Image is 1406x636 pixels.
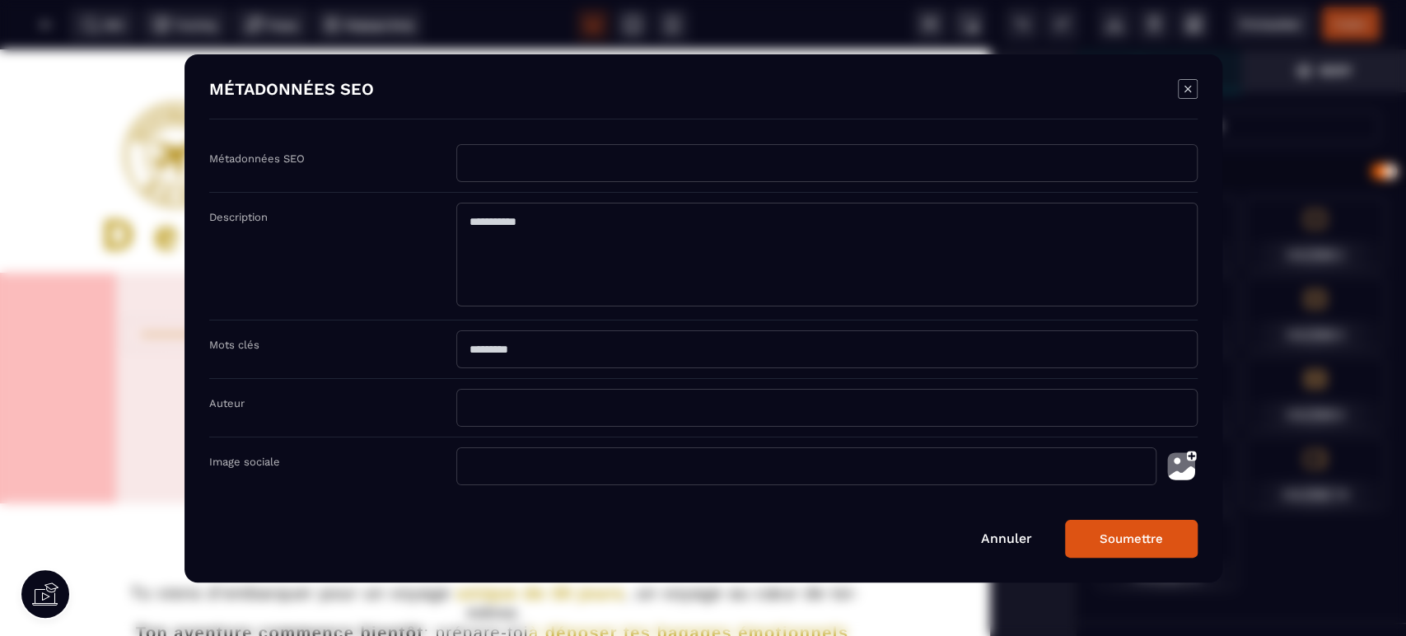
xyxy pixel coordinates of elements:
label: Auteur [209,397,245,409]
h4: MÉTADONNÉES SEO [209,79,374,102]
h1: Bienvenue à bord de [116,495,874,533]
img: 6bc32b15c6a1abf2dae384077174aadc_LOGOT15p.png [124,54,228,157]
h2: Tu viens d’embarquer pour un voyage , un voyage au cœur de toi-même. : prépare-toi et , plus légè... [116,534,874,633]
a: Annuler [981,531,1032,546]
button: Soumettre [1065,520,1198,558]
label: Description [209,211,268,223]
label: Image sociale [209,456,280,468]
label: Mots clés [209,339,259,351]
h2: Tu peux et ... [141,356,849,392]
b: Ton aventure commence bientôt [136,574,424,592]
img: photo-upload.002a6cb0.svg [1165,447,1198,485]
label: Métadonnées SEO [209,152,305,165]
